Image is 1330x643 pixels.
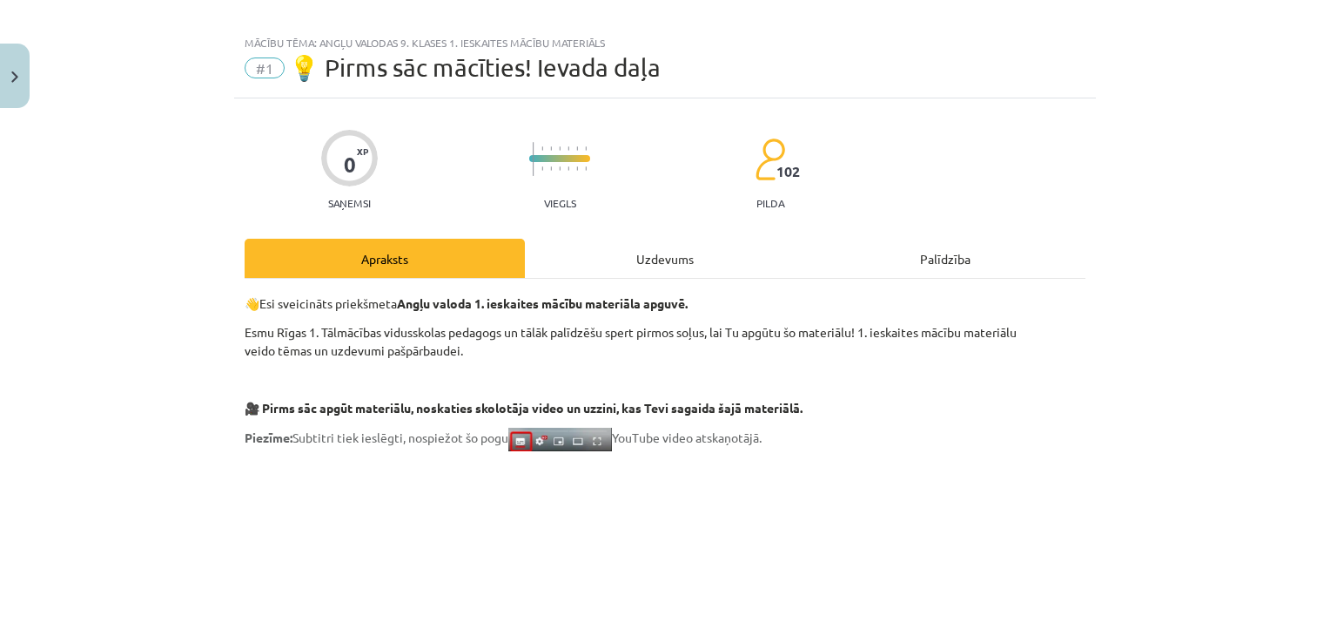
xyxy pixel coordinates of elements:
[776,164,800,179] span: 102
[245,294,1085,313] p: Esi sveicināts priekšmeta
[550,146,552,151] img: icon-short-line-57e1e144782c952c97e751825c79c345078a6d821885a25fce030b3d8c18986b.svg
[289,53,661,82] span: 💡 Pirms sāc mācīties! Ievada daļa
[568,166,569,171] img: icon-short-line-57e1e144782c952c97e751825c79c345078a6d821885a25fce030b3d8c18986b.svg
[245,239,525,278] div: Apraksts
[525,239,805,278] div: Uzdevums
[245,323,1085,360] p: Esmu Rīgas 1. Tālmācības vidusskolas pedagogs un tālāk palīdzēšu spert pirmos soļus, lai Tu apgūt...
[245,295,259,311] strong: 👋
[805,239,1085,278] div: Palīdzība
[245,430,292,445] strong: Piezīme:
[585,166,587,171] img: icon-short-line-57e1e144782c952c97e751825c79c345078a6d821885a25fce030b3d8c18986b.svg
[245,58,285,78] span: #1
[245,430,762,445] span: Subtitri tiek ieslēgti, nospiežot šo pogu YouTube video atskaņotājā.
[541,166,543,171] img: icon-short-line-57e1e144782c952c97e751825c79c345078a6d821885a25fce030b3d8c18986b.svg
[245,400,803,416] strong: 🎥 Pirms sāc apgūt materiālu, noskaties skolotāja video un uzzini, kas Tevi sagaida šajā materiālā.
[544,197,576,209] p: Viegls
[585,146,587,151] img: icon-short-line-57e1e144782c952c97e751825c79c345078a6d821885a25fce030b3d8c18986b.svg
[321,197,378,209] p: Saņemsi
[576,166,578,171] img: icon-short-line-57e1e144782c952c97e751825c79c345078a6d821885a25fce030b3d8c18986b.svg
[576,146,578,151] img: icon-short-line-57e1e144782c952c97e751825c79c345078a6d821885a25fce030b3d8c18986b.svg
[397,295,688,311] strong: Angļu valoda 1. ieskaites mācību materiāla apguvē.
[533,142,534,176] img: icon-long-line-d9ea69661e0d244f92f715978eff75569469978d946b2353a9bb055b3ed8787d.svg
[541,146,543,151] img: icon-short-line-57e1e144782c952c97e751825c79c345078a6d821885a25fce030b3d8c18986b.svg
[344,152,356,177] div: 0
[756,197,784,209] p: pilda
[568,146,569,151] img: icon-short-line-57e1e144782c952c97e751825c79c345078a6d821885a25fce030b3d8c18986b.svg
[550,166,552,171] img: icon-short-line-57e1e144782c952c97e751825c79c345078a6d821885a25fce030b3d8c18986b.svg
[559,146,561,151] img: icon-short-line-57e1e144782c952c97e751825c79c345078a6d821885a25fce030b3d8c18986b.svg
[559,166,561,171] img: icon-short-line-57e1e144782c952c97e751825c79c345078a6d821885a25fce030b3d8c18986b.svg
[245,37,1085,49] div: Mācību tēma: Angļu valodas 9. klases 1. ieskaites mācību materiāls
[11,71,18,83] img: icon-close-lesson-0947bae3869378f0d4975bcd49f059093ad1ed9edebbc8119c70593378902aed.svg
[755,138,785,181] img: students-c634bb4e5e11cddfef0936a35e636f08e4e9abd3cc4e673bd6f9a4125e45ecb1.svg
[357,146,368,156] span: XP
